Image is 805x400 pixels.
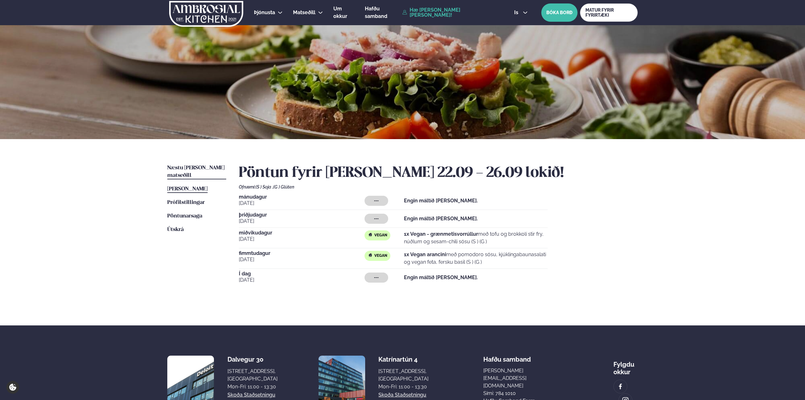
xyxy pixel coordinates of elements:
p: Sími: 784 1010 [483,390,559,397]
span: þriðjudagur [239,212,365,217]
a: Skoða staðsetningu [378,391,426,399]
div: [STREET_ADDRESS], [GEOGRAPHIC_DATA] [227,368,278,383]
a: Matseðill [293,9,315,16]
div: Katrínartún 4 [378,356,428,363]
span: Pöntunarsaga [167,213,202,219]
a: Prófílstillingar [167,199,205,206]
strong: Engin máltíð [PERSON_NAME]. [404,216,478,222]
div: [STREET_ADDRESS], [GEOGRAPHIC_DATA] [378,368,428,383]
div: Ofnæmi: [239,184,638,189]
img: Vegan.svg [368,232,373,237]
a: MATUR FYRIR FYRIRTÆKI [580,3,638,22]
a: Skoða staðsetningu [227,391,275,399]
a: Um okkur [333,5,354,20]
span: [DATE] [239,235,365,243]
a: Cookie settings [6,381,19,394]
strong: Engin máltíð [PERSON_NAME]. [404,274,478,280]
button: BÓKA BORÐ [541,3,578,22]
a: Hafðu samband [365,5,399,20]
span: Matseðill [293,9,315,15]
button: is [509,10,533,15]
p: með tofu og brokkolí stir fry, núðlum og sesam-chili sósu (S ) (G ) [404,230,548,245]
span: Í dag [239,271,365,276]
p: með pomodoro sósu, kjúklingabaunasalati og vegan feta, fersku basil (S ) (G ) [404,251,548,266]
a: Pöntunarsaga [167,212,202,220]
span: Um okkur [333,6,347,19]
strong: 1x Vegan arancini [404,251,446,257]
span: mánudagur [239,194,365,200]
a: [PERSON_NAME][EMAIL_ADDRESS][DOMAIN_NAME] [483,367,559,390]
span: [DATE] [239,276,365,284]
span: (S ) Soja , [256,184,273,189]
div: Fylgdu okkur [613,356,638,376]
span: [PERSON_NAME] [167,186,208,192]
h2: Pöntun fyrir [PERSON_NAME] 22.09 - 26.09 lokið! [239,164,638,182]
span: Vegan [374,253,387,258]
span: (G ) Glúten [273,184,294,189]
span: --- [374,216,379,221]
span: miðvikudagur [239,230,365,235]
span: [DATE] [239,256,365,263]
a: Hæ [PERSON_NAME] [PERSON_NAME]! [402,8,500,18]
span: Prófílstillingar [167,200,205,205]
div: Dalvegur 30 [227,356,278,363]
span: Næstu [PERSON_NAME] matseðill [167,165,225,178]
span: Vegan [374,233,387,238]
a: Útskrá [167,226,184,234]
img: logo [169,1,244,27]
a: Næstu [PERSON_NAME] matseðill [167,164,226,179]
span: Hafðu samband [483,351,531,363]
a: [PERSON_NAME] [167,185,208,193]
span: [DATE] [239,217,365,225]
span: --- [374,275,379,280]
img: image alt [617,383,624,390]
strong: 1x Vegan - grænmetisvorrúllur [404,231,478,237]
span: Útskrá [167,227,184,232]
strong: Engin máltíð [PERSON_NAME]. [404,198,478,204]
a: Þjónusta [254,9,275,16]
img: Vegan.svg [368,253,373,258]
span: --- [374,198,379,203]
a: image alt [614,380,627,393]
span: is [514,10,520,15]
span: [DATE] [239,200,365,207]
span: Hafðu samband [365,6,387,19]
span: Þjónusta [254,9,275,15]
div: Mon-Fri: 11:00 - 13:30 [227,383,278,391]
div: Mon-Fri: 11:00 - 13:30 [378,383,428,391]
span: fimmtudagur [239,251,365,256]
